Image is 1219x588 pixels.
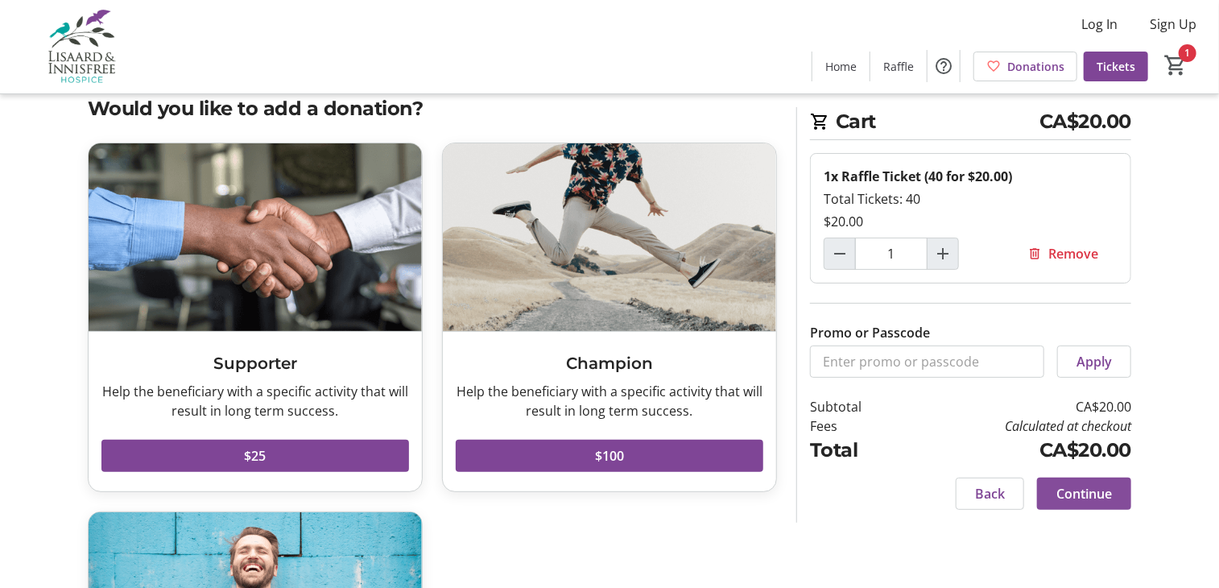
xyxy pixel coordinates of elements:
[824,189,1118,209] div: Total Tickets: 40
[1076,352,1112,371] span: Apply
[973,52,1077,81] a: Donations
[810,107,1131,140] h2: Cart
[810,436,903,465] td: Total
[10,6,153,87] img: Lisaard & Innisfree Hospice's Logo
[824,212,1118,231] div: $20.00
[1084,52,1148,81] a: Tickets
[1057,346,1131,378] button: Apply
[903,416,1131,436] td: Calculated at checkout
[1097,58,1135,75] span: Tickets
[101,351,409,375] h3: Supporter
[824,167,1118,186] div: 1x Raffle Ticket (40 for $20.00)
[928,50,960,82] button: Help
[824,238,855,269] button: Decrement by one
[101,382,409,420] div: Help the beneficiary with a specific activity that will result in long term success.
[456,382,763,420] div: Help the beneficiary with a specific activity that will result in long term success.
[810,397,903,416] td: Subtotal
[855,238,928,270] input: Raffle Ticket (40 for $20.00) Quantity
[1056,484,1112,503] span: Continue
[456,440,763,472] button: $100
[810,346,1044,378] input: Enter promo or passcode
[1007,58,1064,75] span: Donations
[595,446,624,466] span: $100
[903,397,1131,416] td: CA$20.00
[870,52,927,81] a: Raffle
[1037,478,1131,510] button: Continue
[1048,244,1098,263] span: Remove
[956,478,1024,510] button: Back
[1039,107,1131,136] span: CA$20.00
[1137,11,1209,37] button: Sign Up
[825,58,857,75] span: Home
[88,94,777,123] h2: Would you like to add a donation?
[928,238,958,269] button: Increment by one
[810,416,903,436] td: Fees
[1161,51,1190,80] button: Cart
[810,323,930,342] label: Promo or Passcode
[1008,238,1118,270] button: Remove
[245,446,267,466] span: $25
[456,351,763,375] h3: Champion
[101,440,409,472] button: $25
[812,52,870,81] a: Home
[1150,14,1196,34] span: Sign Up
[883,58,914,75] span: Raffle
[975,484,1005,503] span: Back
[443,143,776,331] img: Champion
[1068,11,1130,37] button: Log In
[89,143,422,331] img: Supporter
[1081,14,1118,34] span: Log In
[903,436,1131,465] td: CA$20.00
